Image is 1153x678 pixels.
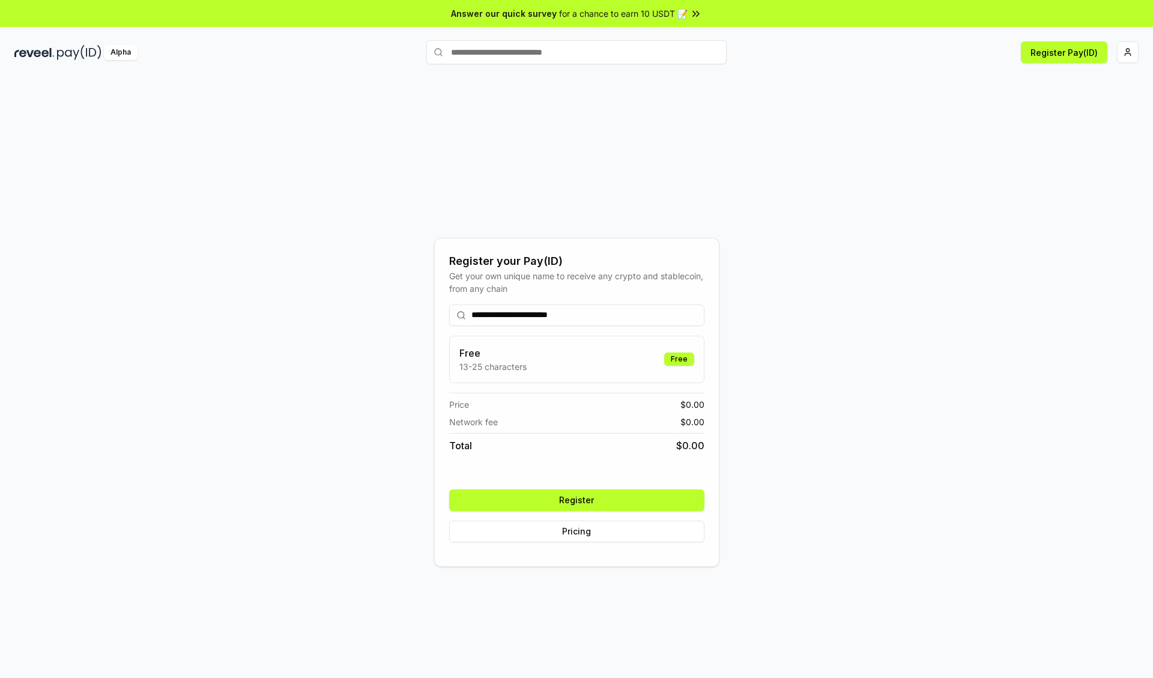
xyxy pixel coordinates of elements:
[1021,41,1107,63] button: Register Pay(ID)
[14,45,55,60] img: reveel_dark
[449,489,704,511] button: Register
[449,416,498,428] span: Network fee
[104,45,138,60] div: Alpha
[449,270,704,295] div: Get your own unique name to receive any crypto and stablecoin, from any chain
[459,346,527,360] h3: Free
[451,7,557,20] span: Answer our quick survey
[449,438,472,453] span: Total
[676,438,704,453] span: $ 0.00
[57,45,101,60] img: pay_id
[449,253,704,270] div: Register your Pay(ID)
[680,398,704,411] span: $ 0.00
[664,353,694,366] div: Free
[680,416,704,428] span: $ 0.00
[559,7,688,20] span: for a chance to earn 10 USDT 📝
[449,521,704,542] button: Pricing
[459,360,527,373] p: 13-25 characters
[449,398,469,411] span: Price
